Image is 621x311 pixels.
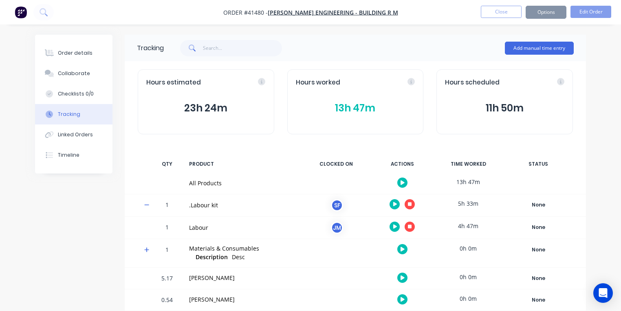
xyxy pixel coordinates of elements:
[438,289,499,308] div: 0h 0m
[296,100,415,116] button: 13h 47m
[505,42,574,55] button: Add manual time entry
[35,84,112,104] button: Checklists 0/0
[223,9,268,16] span: Order #41480 -
[481,6,522,18] button: Close
[268,9,398,16] a: [PERSON_NAME] Engineering - Building R M
[146,78,201,87] span: Hours estimated
[189,295,296,304] div: [PERSON_NAME]
[35,104,112,124] button: Tracking
[137,43,164,53] div: Tracking
[509,294,568,306] button: None
[189,223,296,232] div: Labour
[331,222,343,234] div: JM
[35,145,112,165] button: Timeline
[509,273,568,284] div: None
[15,6,27,18] img: Factory
[526,6,566,19] button: Options
[35,43,112,63] button: Order details
[445,100,564,116] button: 11h 50m
[509,273,568,284] button: None
[58,49,92,57] div: Order details
[155,195,179,216] div: 1
[504,155,573,173] div: STATUS
[509,222,568,233] button: None
[445,78,500,87] span: Hours scheduled
[203,40,282,56] input: Search...
[372,155,433,173] div: ACTIONS
[232,253,245,261] span: Desc
[438,217,499,235] div: 4h 47m
[58,151,79,159] div: Timeline
[155,269,179,289] div: 5.17
[184,155,301,173] div: PRODUCT
[509,222,568,233] div: None
[155,240,179,267] div: 1
[438,155,499,173] div: TIME WORKED
[58,70,90,77] div: Collaborate
[155,291,179,311] div: 0.54
[296,78,340,87] span: Hours worked
[189,273,296,282] div: [PERSON_NAME]
[189,244,296,253] div: Materials & Consumables
[331,199,343,211] div: sf
[155,218,179,239] div: 1
[509,244,568,255] button: None
[438,268,499,286] div: 0h 0m
[438,173,499,191] div: 13h 47m
[58,90,94,98] div: Checklists 0/0
[35,124,112,145] button: Linked Orders
[438,194,499,213] div: 5h 33m
[189,179,296,187] div: All Products
[438,239,499,258] div: 0h 0m
[306,155,367,173] div: CLOCKED ON
[593,283,613,303] div: Open Intercom Messenger
[58,111,80,118] div: Tracking
[196,253,228,261] span: Description
[155,155,179,173] div: QTY
[189,201,296,209] div: .Labour kit
[509,199,568,211] button: None
[35,63,112,84] button: Collaborate
[58,131,93,138] div: Linked Orders
[146,100,266,116] button: 23h 24m
[570,6,611,18] button: Edit Order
